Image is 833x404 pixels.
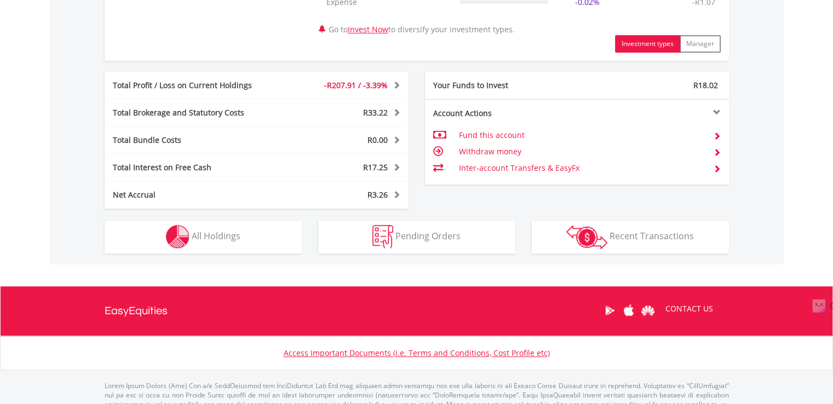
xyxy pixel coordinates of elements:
[458,160,704,176] td: Inter-account Transfers & EasyFx
[639,293,658,327] a: Huawei
[363,162,388,172] span: R17.25
[615,35,680,53] button: Investment types
[425,80,577,91] div: Your Funds to Invest
[105,221,302,253] button: All Holdings
[105,189,282,200] div: Net Accrual
[367,135,388,145] span: R0.00
[610,230,694,242] span: Recent Transactions
[566,225,607,249] img: transactions-zar-wht.png
[532,221,729,253] button: Recent Transactions
[680,35,721,53] button: Manager
[105,286,168,336] a: EasyEquities
[105,135,282,146] div: Total Bundle Costs
[318,221,515,253] button: Pending Orders
[105,80,282,91] div: Total Profit / Loss on Current Holdings
[192,230,240,242] span: All Holdings
[105,107,282,118] div: Total Brokerage and Statutory Costs
[324,80,388,90] span: -R207.91 / -3.39%
[284,348,550,358] a: Access Important Documents (i.e. Terms and Conditions, Cost Profile etc)
[619,293,639,327] a: Apple
[425,108,577,119] div: Account Actions
[105,162,282,173] div: Total Interest on Free Cash
[395,230,461,242] span: Pending Orders
[348,24,388,34] a: Invest Now
[458,143,704,160] td: Withdraw money
[367,189,388,200] span: R3.26
[693,80,718,90] span: R18.02
[600,293,619,327] a: Google Play
[372,225,393,249] img: pending_instructions-wht.png
[458,127,704,143] td: Fund this account
[658,293,721,324] a: CONTACT US
[166,225,189,249] img: holdings-wht.png
[363,107,388,118] span: R33.22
